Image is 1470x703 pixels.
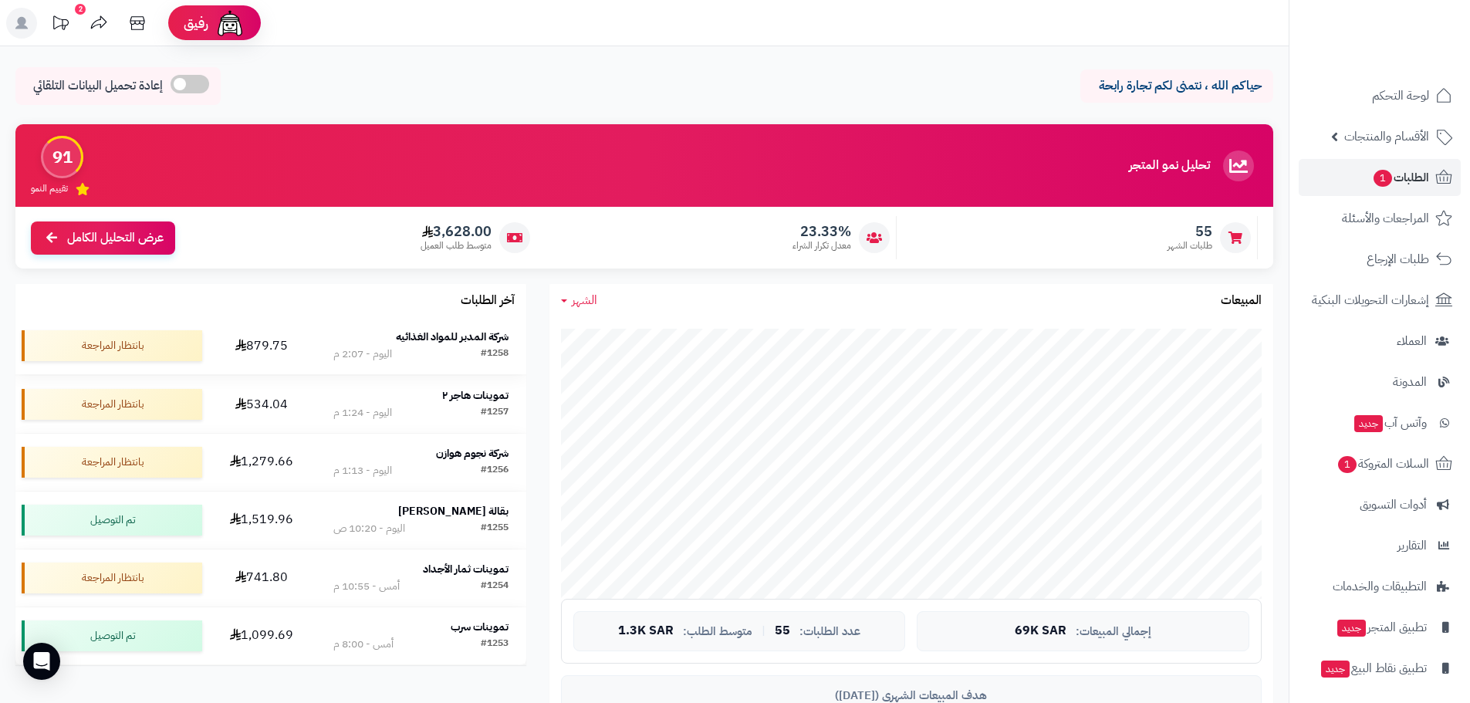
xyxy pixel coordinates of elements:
a: إشعارات التحويلات البنكية [1299,282,1461,319]
a: السلات المتروكة1 [1299,445,1461,482]
a: وآتس آبجديد [1299,404,1461,441]
span: إشعارات التحويلات البنكية [1312,289,1429,311]
div: بانتظار المراجعة [22,389,202,420]
div: Open Intercom Messenger [23,643,60,680]
div: بانتظار المراجعة [22,563,202,593]
strong: شركة المدبر للمواد الغذائيه [396,329,509,345]
div: بانتظار المراجعة [22,330,202,361]
div: #1258 [481,346,509,362]
a: طلبات الإرجاع [1299,241,1461,278]
img: logo-2.png [1365,13,1455,46]
span: عرض التحليل الكامل [67,229,164,247]
span: لوحة التحكم [1372,85,1429,106]
span: العملاء [1397,330,1427,352]
div: اليوم - 10:20 ص [333,521,405,536]
div: بانتظار المراجعة [22,447,202,478]
h3: تحليل نمو المتجر [1129,159,1210,173]
td: 879.75 [208,317,316,374]
td: 534.04 [208,376,316,433]
a: المدونة [1299,363,1461,401]
div: #1255 [481,521,509,536]
span: 1 [1373,169,1393,188]
div: تم التوصيل [22,620,202,651]
span: 69K SAR [1015,624,1066,638]
strong: بقالة [PERSON_NAME] [398,503,509,519]
h3: آخر الطلبات [461,294,515,308]
span: طلبات الإرجاع [1367,248,1429,270]
span: إعادة تحميل البيانات التلقائي [33,77,163,95]
span: معدل تكرار الشراء [792,239,851,252]
td: 741.80 [208,549,316,607]
span: وآتس آب [1353,412,1427,434]
span: جديد [1321,661,1350,678]
div: #1253 [481,637,509,652]
strong: تموينات ثمار الأجداد [423,561,509,577]
a: لوحة التحكم [1299,77,1461,114]
span: التطبيقات والخدمات [1333,576,1427,597]
span: رفيق [184,14,208,32]
a: تطبيق المتجرجديد [1299,609,1461,646]
div: 2 [75,4,86,15]
span: الطلبات [1372,167,1429,188]
a: الشهر [561,292,597,309]
span: | [762,625,765,637]
div: أمس - 10:55 م [333,579,400,594]
span: 55 [775,624,790,638]
div: اليوم - 1:13 م [333,463,392,478]
div: أمس - 8:00 م [333,637,394,652]
span: جديد [1354,415,1383,432]
span: تقييم النمو [31,182,68,195]
span: جديد [1337,620,1366,637]
img: ai-face.png [215,8,245,39]
span: 1.3K SAR [618,624,674,638]
div: #1257 [481,405,509,421]
span: 1 [1337,455,1357,474]
td: 1,099.69 [208,607,316,664]
div: اليوم - 1:24 م [333,405,392,421]
span: السلات المتروكة [1337,453,1429,475]
span: المدونة [1393,371,1427,393]
span: تطبيق المتجر [1336,617,1427,638]
a: عرض التحليل الكامل [31,221,175,255]
a: تطبيق نقاط البيعجديد [1299,650,1461,687]
span: المراجعات والأسئلة [1342,208,1429,229]
a: الطلبات1 [1299,159,1461,196]
span: عدد الطلبات: [799,625,860,638]
a: العملاء [1299,323,1461,360]
h3: المبيعات [1221,294,1262,308]
span: متوسط طلب العميل [421,239,492,252]
td: 1,279.66 [208,434,316,491]
div: اليوم - 2:07 م [333,346,392,362]
strong: شركة نجوم هوازن [436,445,509,461]
strong: تموينات سرب [451,619,509,635]
span: متوسط الطلب: [683,625,752,638]
span: الأقسام والمنتجات [1344,126,1429,147]
span: 55 [1168,223,1212,240]
a: التطبيقات والخدمات [1299,568,1461,605]
a: المراجعات والأسئلة [1299,200,1461,237]
p: حياكم الله ، نتمنى لكم تجارة رابحة [1092,77,1262,95]
strong: تموينات هاجر ٢ [442,387,509,404]
div: #1254 [481,579,509,594]
span: تطبيق نقاط البيع [1320,657,1427,679]
a: أدوات التسويق [1299,486,1461,523]
span: أدوات التسويق [1360,494,1427,515]
a: تحديثات المنصة [41,8,79,42]
td: 1,519.96 [208,492,316,549]
div: #1256 [481,463,509,478]
span: الشهر [572,291,597,309]
span: طلبات الشهر [1168,239,1212,252]
span: إجمالي المبيعات: [1076,625,1151,638]
span: التقارير [1397,535,1427,556]
div: تم التوصيل [22,505,202,536]
span: 23.33% [792,223,851,240]
a: التقارير [1299,527,1461,564]
span: 3,628.00 [421,223,492,240]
